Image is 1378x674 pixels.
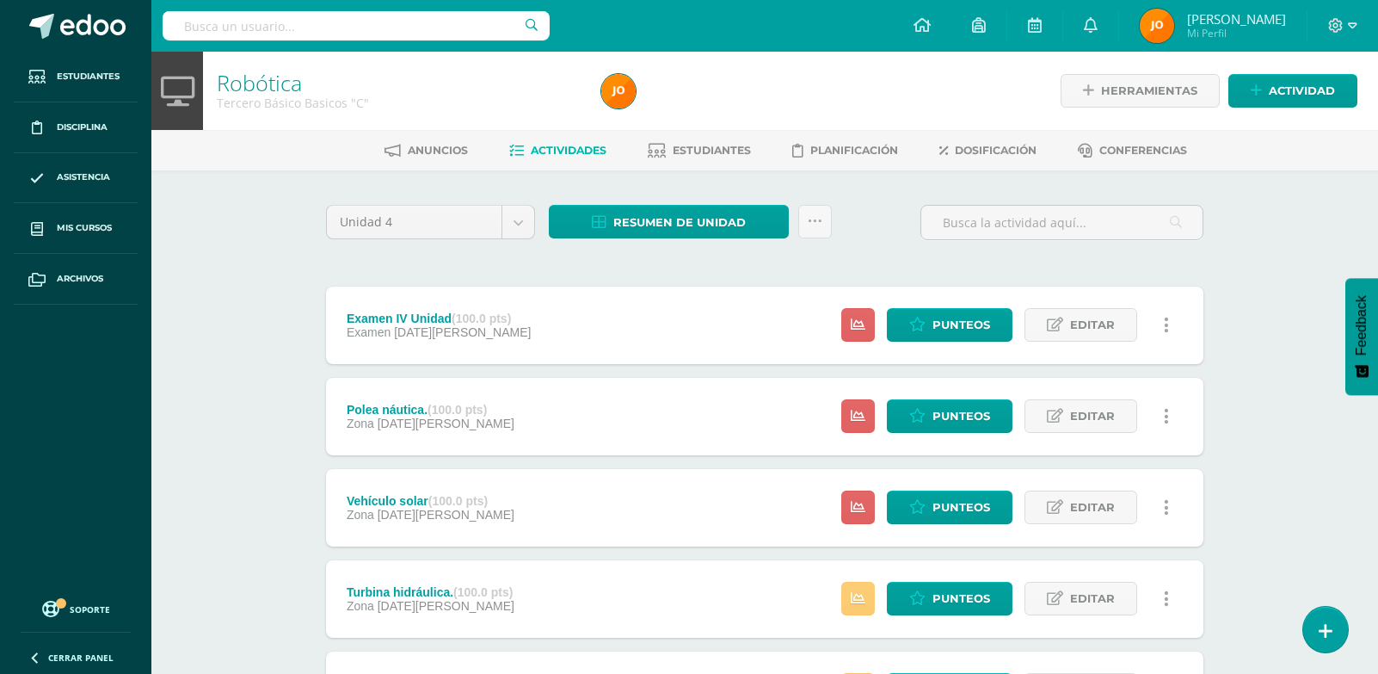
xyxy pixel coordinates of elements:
[347,417,374,430] span: Zona
[648,137,751,164] a: Estudiantes
[340,206,489,238] span: Unidad 4
[453,585,513,599] strong: (100.0 pts)
[163,11,550,40] input: Busca un usuario...
[378,417,514,430] span: [DATE][PERSON_NAME]
[57,121,108,134] span: Disciplina
[1078,137,1187,164] a: Conferencias
[531,144,606,157] span: Actividades
[378,508,514,522] span: [DATE][PERSON_NAME]
[57,221,112,235] span: Mis cursos
[1354,295,1369,356] span: Feedback
[57,170,110,184] span: Asistencia
[217,95,581,111] div: Tercero Básico Basicos 'C'
[1070,400,1115,432] span: Editar
[347,312,531,325] div: Examen IV Unidad
[217,71,581,95] h1: Robótica
[1061,74,1220,108] a: Herramientas
[378,599,514,613] span: [DATE][PERSON_NAME]
[1101,75,1197,107] span: Herramientas
[57,70,120,83] span: Estudiantes
[887,491,1012,524] a: Punteos
[347,403,514,417] div: Polea náutica.
[347,599,374,613] span: Zona
[1187,26,1286,40] span: Mi Perfil
[1345,278,1378,395] button: Feedback - Mostrar encuesta
[217,68,302,97] a: Robótica
[14,102,138,153] a: Disciplina
[1070,309,1115,341] span: Editar
[921,206,1203,239] input: Busca la actividad aquí...
[347,494,514,508] div: Vehículo solar
[48,652,114,664] span: Cerrar panel
[347,508,374,522] span: Zona
[932,583,990,615] span: Punteos
[509,137,606,164] a: Actividades
[327,206,534,238] a: Unidad 4
[939,137,1037,164] a: Dosificación
[887,582,1012,615] a: Punteos
[428,494,488,508] strong: (100.0 pts)
[14,254,138,305] a: Archivos
[408,144,468,157] span: Anuncios
[932,492,990,523] span: Punteos
[792,137,898,164] a: Planificación
[932,309,990,341] span: Punteos
[955,144,1037,157] span: Dosificación
[1140,9,1174,43] img: 0c788b9bcd4f76da369275594a3c6751.png
[14,203,138,254] a: Mis cursos
[452,312,511,325] strong: (100.0 pts)
[1187,10,1286,28] span: [PERSON_NAME]
[70,603,110,615] span: Soporte
[932,400,990,432] span: Punteos
[601,74,636,108] img: 0c788b9bcd4f76da369275594a3c6751.png
[673,144,751,157] span: Estudiantes
[1099,144,1187,157] span: Conferencias
[1070,583,1115,615] span: Editar
[14,153,138,204] a: Asistencia
[549,205,789,238] a: Resumen de unidad
[14,52,138,102] a: Estudiantes
[347,325,391,339] span: Examen
[1269,75,1335,107] span: Actividad
[887,308,1012,342] a: Punteos
[887,399,1012,433] a: Punteos
[57,272,103,286] span: Archivos
[384,137,468,164] a: Anuncios
[1070,492,1115,523] span: Editar
[21,597,131,620] a: Soporte
[613,207,746,238] span: Resumen de unidad
[428,403,487,417] strong: (100.0 pts)
[394,325,531,339] span: [DATE][PERSON_NAME]
[810,144,898,157] span: Planificación
[347,585,514,599] div: Turbina hidráulica.
[1228,74,1357,108] a: Actividad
